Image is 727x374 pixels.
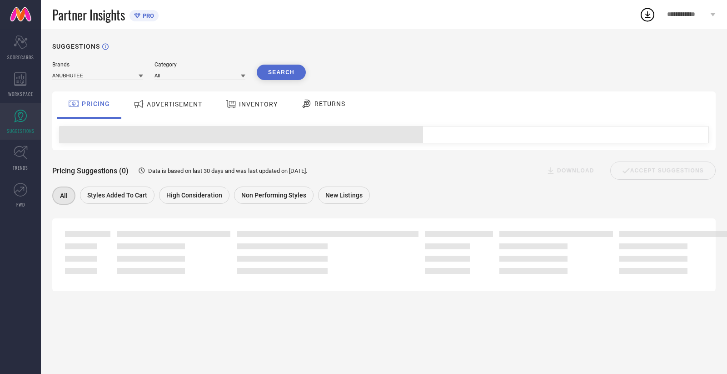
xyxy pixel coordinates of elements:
[325,192,363,199] span: New Listings
[147,101,202,108] span: ADVERTISEMENT
[82,100,110,107] span: PRICING
[52,5,125,24] span: Partner Insights
[148,167,307,174] span: Data is based on last 30 days and was last updated on [DATE] .
[52,43,100,50] h1: SUGGESTIONS
[639,6,656,23] div: Open download list
[52,167,129,175] span: Pricing Suggestions (0)
[610,162,716,180] div: Accept Suggestions
[16,201,25,208] span: FWD
[52,61,143,68] div: Brands
[239,101,278,108] span: INVENTORY
[60,192,68,199] span: All
[154,61,245,68] div: Category
[87,192,147,199] span: Styles Added To Cart
[8,91,33,97] span: WORKSPACE
[241,192,306,199] span: Non Performing Styles
[13,164,28,171] span: TRENDS
[7,54,34,61] span: SCORECARDS
[257,65,306,80] button: Search
[7,127,35,134] span: SUGGESTIONS
[314,100,345,107] span: RETURNS
[140,12,154,19] span: PRO
[166,192,222,199] span: High Consideration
